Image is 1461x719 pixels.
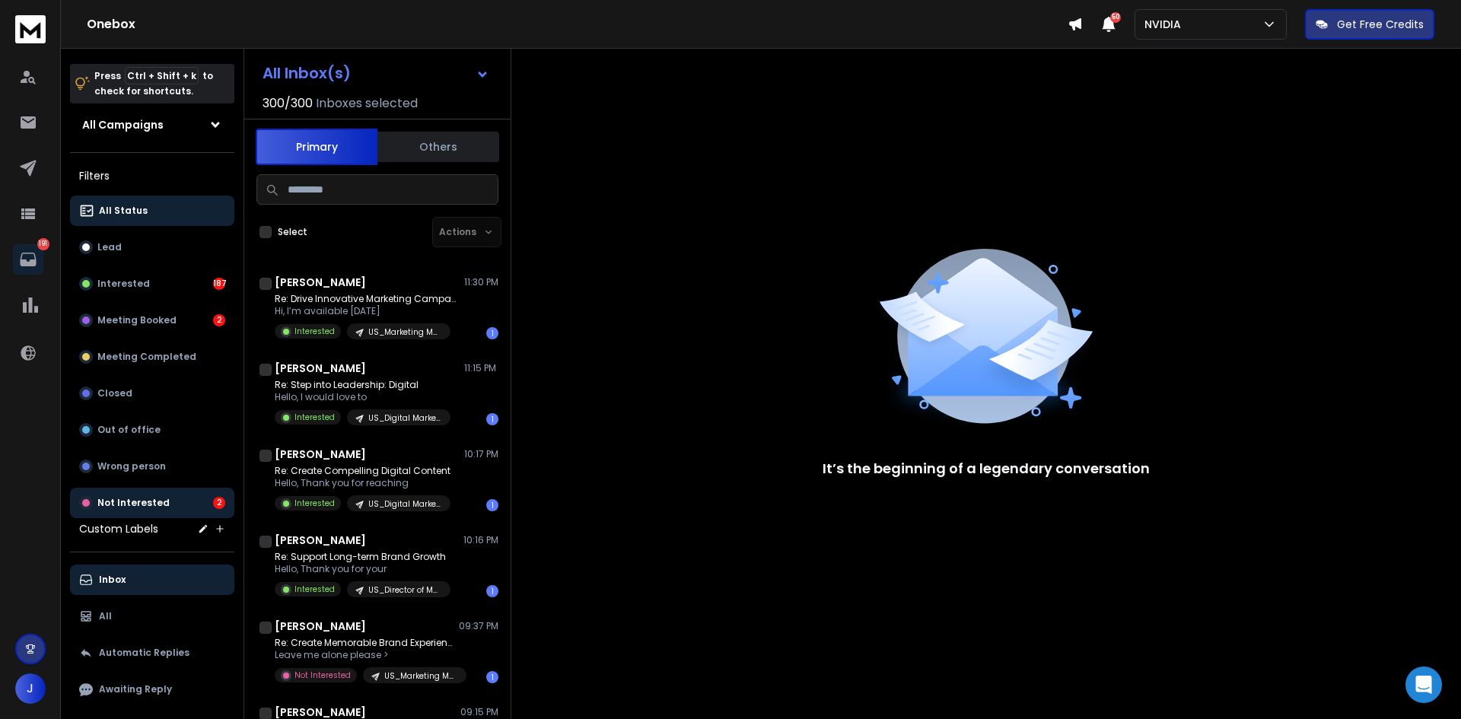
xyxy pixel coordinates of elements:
[460,706,498,718] p: 09:15 PM
[70,601,234,632] button: All
[213,278,225,290] div: 187
[275,637,457,649] p: Re: Create Memorable Brand Experiences
[70,110,234,140] button: All Campaigns
[464,362,498,374] p: 11:15 PM
[463,534,498,546] p: 10:16 PM
[368,412,441,424] p: US_Digital Marketing Manager_24(10/8)
[486,499,498,511] div: 1
[15,15,46,43] img: logo
[87,15,1068,33] h1: Onebox
[99,647,189,659] p: Automatic Replies
[1337,17,1424,32] p: Get Free Credits
[94,68,213,99] p: Press to check for shortcuts.
[823,458,1150,479] p: It’s the beginning of a legendary conversation
[377,130,499,164] button: Others
[294,498,335,509] p: Interested
[1405,667,1442,703] div: Open Intercom Messenger
[97,241,122,253] p: Lead
[70,378,234,409] button: Closed
[278,226,307,238] label: Select
[486,585,498,597] div: 1
[368,326,441,338] p: US_Marketing Manager_28(8/8)
[97,424,161,436] p: Out of office
[1305,9,1434,40] button: Get Free Credits
[70,196,234,226] button: All Status
[486,327,498,339] div: 1
[294,326,335,337] p: Interested
[459,620,498,632] p: 09:37 PM
[368,584,441,596] p: US_Director of Marketing_3(10/8)
[99,610,112,622] p: All
[275,293,457,305] p: Re: Drive Innovative Marketing Campaigns
[275,379,450,391] p: Re: Step into Leadership: Digital
[368,498,441,510] p: US_Digital Marketing Manager_15(10/8)
[79,521,158,536] h3: Custom Labels
[97,460,166,472] p: Wrong person
[15,673,46,704] button: J
[70,565,234,595] button: Inbox
[294,670,351,681] p: Not Interested
[275,447,366,462] h1: [PERSON_NAME]
[263,94,313,113] span: 300 / 300
[275,649,457,661] p: Leave me alone please >
[275,477,450,489] p: Hello, Thank you for reaching
[486,413,498,425] div: 1
[99,205,148,217] p: All Status
[294,584,335,595] p: Interested
[70,638,234,668] button: Automatic Replies
[275,465,450,477] p: Re: Create Compelling Digital Content
[294,412,335,423] p: Interested
[97,314,177,326] p: Meeting Booked
[97,387,132,399] p: Closed
[275,305,457,317] p: Hi, I’m available [DATE]
[99,574,126,586] p: Inbox
[82,117,164,132] h1: All Campaigns
[275,551,450,563] p: Re: Support Long-term Brand Growth
[275,563,450,575] p: Hello, Thank you for your
[275,391,450,403] p: Hello, I would love to
[263,65,351,81] h1: All Inbox(s)
[70,451,234,482] button: Wrong person
[275,619,366,634] h1: [PERSON_NAME]
[70,674,234,705] button: Awaiting Reply
[1110,12,1121,23] span: 50
[70,342,234,372] button: Meeting Completed
[97,278,150,290] p: Interested
[37,238,49,250] p: 191
[125,67,199,84] span: Ctrl + Shift + k
[250,58,501,88] button: All Inbox(s)
[213,497,225,509] div: 2
[70,232,234,262] button: Lead
[70,488,234,518] button: Not Interested2
[275,533,366,548] h1: [PERSON_NAME]
[70,305,234,336] button: Meeting Booked2
[1144,17,1187,32] p: NVIDIA
[275,361,366,376] h1: [PERSON_NAME]
[316,94,418,113] h3: Inboxes selected
[70,415,234,445] button: Out of office
[70,269,234,299] button: Interested187
[486,671,498,683] div: 1
[464,276,498,288] p: 11:30 PM
[97,497,170,509] p: Not Interested
[384,670,457,682] p: US_Marketing Manager_19(10/8)
[13,244,43,275] a: 191
[275,275,366,290] h1: [PERSON_NAME]
[97,351,196,363] p: Meeting Completed
[99,683,172,695] p: Awaiting Reply
[256,129,377,165] button: Primary
[70,165,234,186] h3: Filters
[464,448,498,460] p: 10:17 PM
[213,314,225,326] div: 2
